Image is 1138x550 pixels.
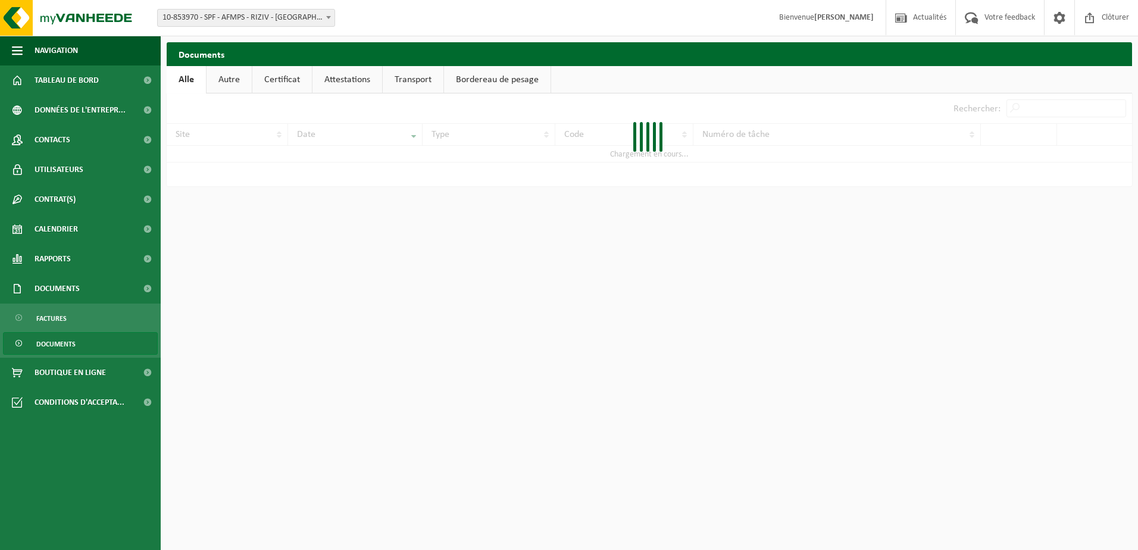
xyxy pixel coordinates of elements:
[3,307,158,329] a: Factures
[35,214,78,244] span: Calendrier
[35,185,76,214] span: Contrat(s)
[167,42,1132,65] h2: Documents
[36,307,67,330] span: Factures
[207,66,252,93] a: Autre
[3,332,158,355] a: Documents
[157,9,335,27] span: 10-853970 - SPF - AFMPS - RIZIV - BRUXELLES
[35,155,83,185] span: Utilisateurs
[35,65,99,95] span: Tableau de bord
[35,244,71,274] span: Rapports
[383,66,443,93] a: Transport
[35,387,124,417] span: Conditions d'accepta...
[252,66,312,93] a: Certificat
[35,274,80,304] span: Documents
[35,95,126,125] span: Données de l'entrepr...
[312,66,382,93] a: Attestations
[35,125,70,155] span: Contacts
[158,10,334,26] span: 10-853970 - SPF - AFMPS - RIZIV - BRUXELLES
[814,13,874,22] strong: [PERSON_NAME]
[36,333,76,355] span: Documents
[167,66,206,93] a: Alle
[35,36,78,65] span: Navigation
[444,66,551,93] a: Bordereau de pesage
[35,358,106,387] span: Boutique en ligne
